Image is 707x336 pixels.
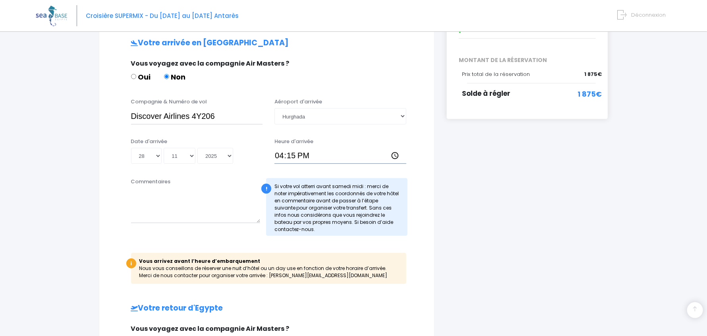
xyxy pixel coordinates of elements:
label: Non [164,72,186,82]
label: Aéroport d'arrivée [274,98,322,106]
span: Déconnexion [631,11,666,19]
div: Si votre vol atterri avant samedi midi : merci de noter impérativement les coordonnés de votre hô... [266,178,408,236]
h2: Votre arrivée en [GEOGRAPHIC_DATA] [115,39,418,48]
input: Oui [131,74,136,79]
div: i [126,258,136,268]
span: 1 875€ [584,70,602,78]
b: Vous arrivez avant l’heure d’embarquement [139,258,260,264]
span: Croisière SUPERMIX - Du [DATE] au [DATE] Antarès [86,12,239,20]
span: Solde à régler [462,89,510,98]
span: Vous voyagez avec la compagnie Air Masters ? [131,59,290,68]
span: Prix total de la réservation [462,70,530,78]
span: MONTANT DE LA RÉSERVATION [453,56,602,64]
div: ! [261,184,271,194]
label: Heure d'arrivée [274,138,313,146]
label: Oui [131,72,151,82]
span: Vous voyagez avec la compagnie Air Masters ? [131,324,290,333]
span: 1 875€ [578,89,602,99]
label: Compagnie & Numéro de vol [131,98,207,106]
label: Commentaires [131,178,171,186]
h2: Votre retour d'Egypte [115,304,418,313]
label: Date d'arrivée [131,138,168,146]
input: Non [164,74,169,79]
div: Nous vous conseillons de réserver une nuit d’hôtel ou un day use en fonction de votre horaire d’a... [131,253,406,284]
